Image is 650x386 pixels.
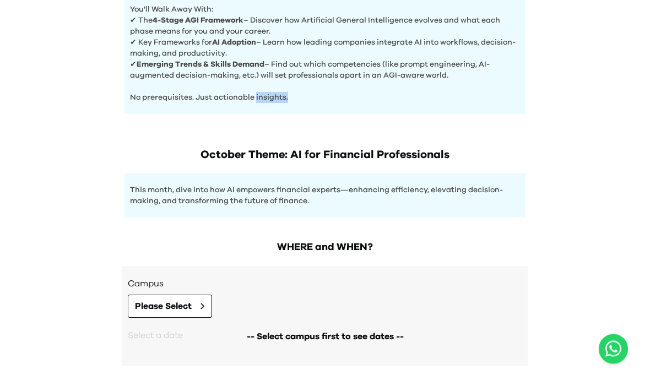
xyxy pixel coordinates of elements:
span: Please Select [135,300,192,313]
p: ✔ – Find out which competencies (like prompt engineering, AI-augmented decision-making, etc.) wil... [130,59,520,81]
h2: WHERE and WHEN? [122,240,528,255]
b: AI Adoption [212,39,256,47]
a: Chat with us on WhatsApp [599,334,628,364]
b: Emerging Trends & Skills Demand [137,61,264,69]
b: 4-Stage AGI Framework [153,17,243,25]
h3: Campus [128,278,522,291]
button: Open WhatsApp chat [599,334,628,364]
p: No prerequisites. Just actionable insights. [130,81,520,104]
span: -- Select campus first to see dates -- [247,330,404,344]
p: ✔ The – Discover how Artificial General Intelligence evolves and what each phase means for you an... [130,15,520,37]
p: This month, dive into how AI empowers financial experts—enhancing efficiency, elevating decision-... [130,185,520,207]
p: ✔ Key Frameworks for – Learn how leading companies integrate AI into workflows, decision-making, ... [130,37,520,59]
h1: October Theme: AI for Financial Professionals [124,148,526,163]
button: Please Select [128,295,212,318]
